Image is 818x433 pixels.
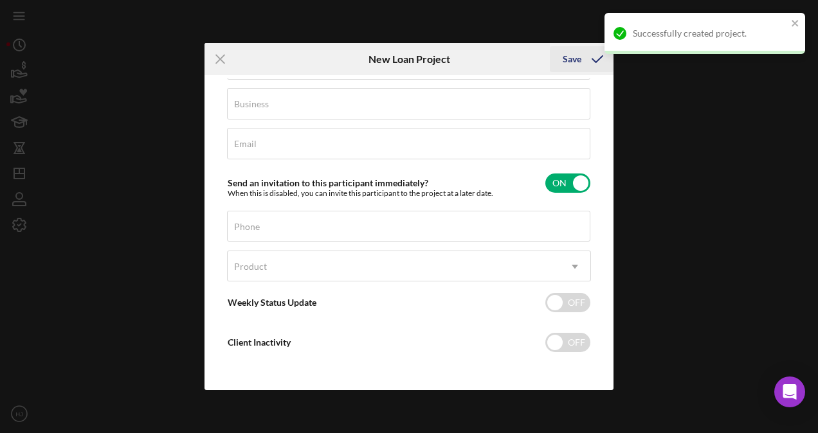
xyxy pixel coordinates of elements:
[550,46,613,72] button: Save
[228,337,291,348] label: Client Inactivity
[791,18,800,30] button: close
[234,139,257,149] label: Email
[234,222,260,232] label: Phone
[563,46,581,72] div: Save
[234,261,267,272] div: Product
[228,189,493,198] div: When this is disabled, you can invite this participant to the project at a later date.
[774,376,805,407] div: Open Intercom Messenger
[234,99,269,109] label: Business
[228,297,316,308] label: Weekly Status Update
[633,28,787,39] div: Successfully created project.
[228,177,428,188] label: Send an invitation to this participant immediately?
[368,53,450,65] h6: New Loan Project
